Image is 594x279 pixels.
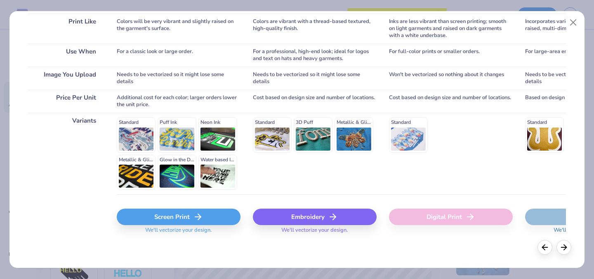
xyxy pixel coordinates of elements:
[28,44,104,67] div: Use When
[142,227,215,239] span: We'll vectorize your design.
[278,227,351,239] span: We'll vectorize your design.
[566,15,581,30] button: Close
[389,209,513,225] div: Digital Print
[389,14,513,44] div: Inks are less vibrant than screen printing; smooth on light garments and raised on dark garments ...
[28,67,104,90] div: Image You Upload
[28,113,104,194] div: Variants
[117,67,240,90] div: Needs to be vectorized so it might lose some details
[28,14,104,44] div: Print Like
[389,90,513,113] div: Cost based on design size and number of locations.
[253,44,377,67] div: For a professional, high-end look; ideal for logos and text on hats and heavy garments.
[253,90,377,113] div: Cost based on design size and number of locations.
[117,209,240,225] div: Screen Print
[28,90,104,113] div: Price Per Unit
[117,14,240,44] div: Colors will be very vibrant and slightly raised on the garment's surface.
[389,44,513,67] div: For full-color prints or smaller orders.
[117,44,240,67] div: For a classic look or large order.
[253,209,377,225] div: Embroidery
[253,67,377,90] div: Needs to be vectorized so it might lose some details
[253,14,377,44] div: Colors are vibrant with a thread-based textured, high-quality finish.
[389,67,513,90] div: Won't be vectorized so nothing about it changes
[117,90,240,113] div: Additional cost for each color; larger orders lower the unit price.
